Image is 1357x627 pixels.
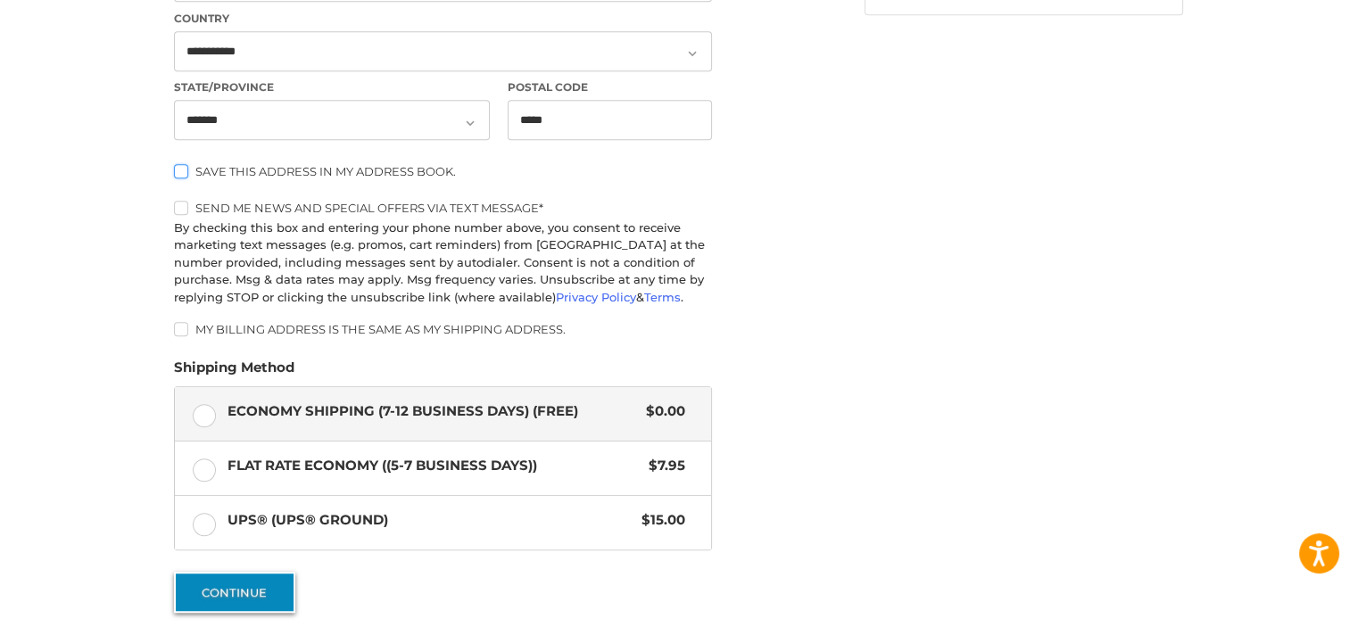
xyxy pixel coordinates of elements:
span: $0.00 [637,401,685,422]
span: $15.00 [633,510,685,531]
span: UPS® (UPS® Ground) [228,510,633,531]
legend: Shipping Method [174,358,294,386]
a: Privacy Policy [556,290,636,304]
label: My billing address is the same as my shipping address. [174,322,712,336]
span: Economy Shipping (7-12 Business Days) (Free) [228,401,638,422]
span: Flat Rate Economy ((5-7 Business Days)) [228,456,641,476]
a: Terms [644,290,681,304]
label: Postal Code [508,79,713,95]
label: Save this address in my address book. [174,164,712,178]
button: Continue [174,572,295,613]
div: By checking this box and entering your phone number above, you consent to receive marketing text ... [174,219,712,307]
span: $7.95 [640,456,685,476]
label: State/Province [174,79,490,95]
label: Country [174,11,712,27]
label: Send me news and special offers via text message* [174,201,712,215]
